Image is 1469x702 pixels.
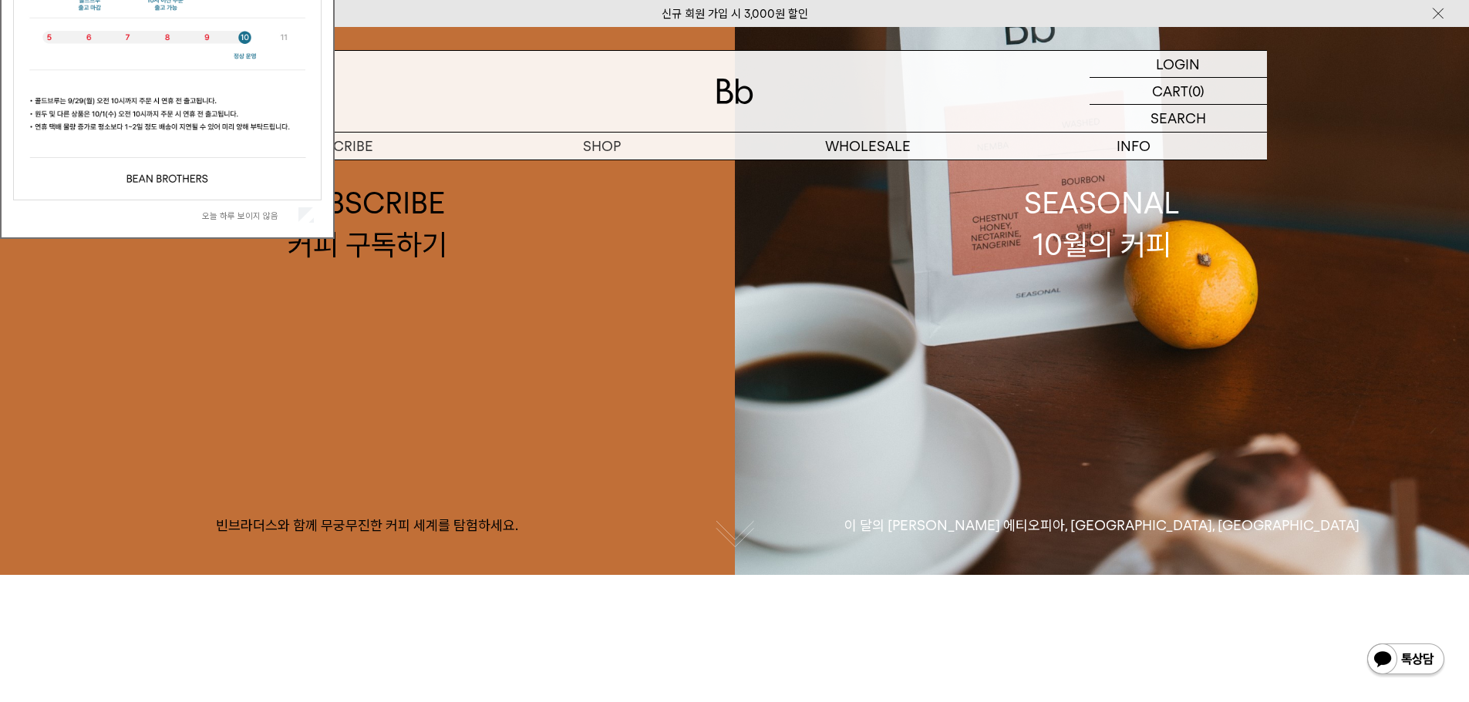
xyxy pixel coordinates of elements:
[1366,642,1446,679] img: 카카오톡 채널 1:1 채팅 버튼
[1024,183,1180,264] div: SEASONAL 10월의 커피
[1090,78,1267,105] a: CART (0)
[288,183,447,264] div: SUBSCRIBE 커피 구독하기
[662,7,808,21] a: 신규 회원 가입 시 3,000원 할인
[1151,105,1206,132] p: SEARCH
[469,133,735,160] a: SHOP
[716,79,753,104] img: 로고
[735,133,1001,160] p: WHOLESALE
[1001,133,1267,160] p: INFO
[202,210,295,221] label: 오늘 하루 보이지 않음
[1152,78,1188,104] p: CART
[1090,51,1267,78] a: LOGIN
[1156,51,1200,77] p: LOGIN
[1188,78,1205,104] p: (0)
